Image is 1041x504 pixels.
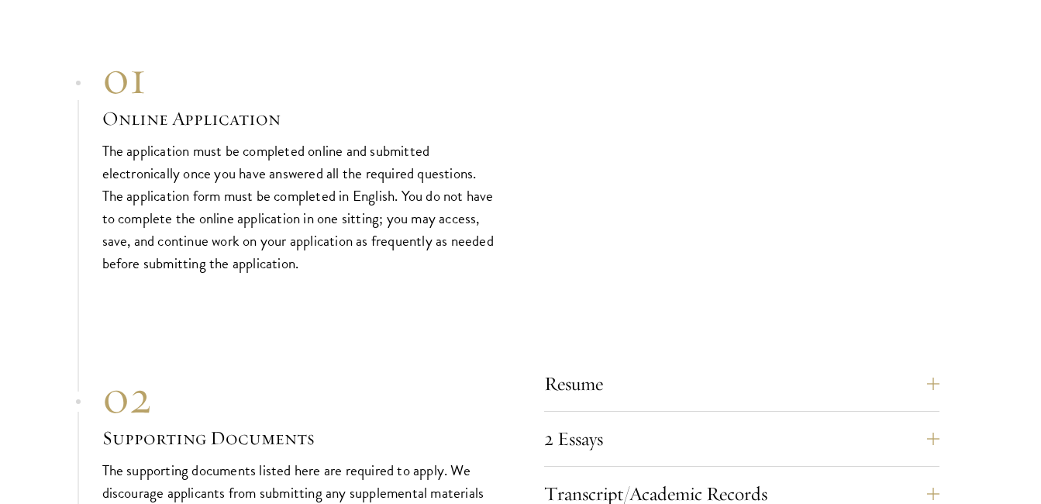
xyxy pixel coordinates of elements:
button: Resume [544,365,939,402]
div: 01 [102,50,498,105]
div: 02 [102,369,498,425]
h3: Supporting Documents [102,425,498,451]
p: The application must be completed online and submitted electronically once you have answered all ... [102,140,498,274]
button: 2 Essays [544,420,939,457]
h3: Online Application [102,105,498,132]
